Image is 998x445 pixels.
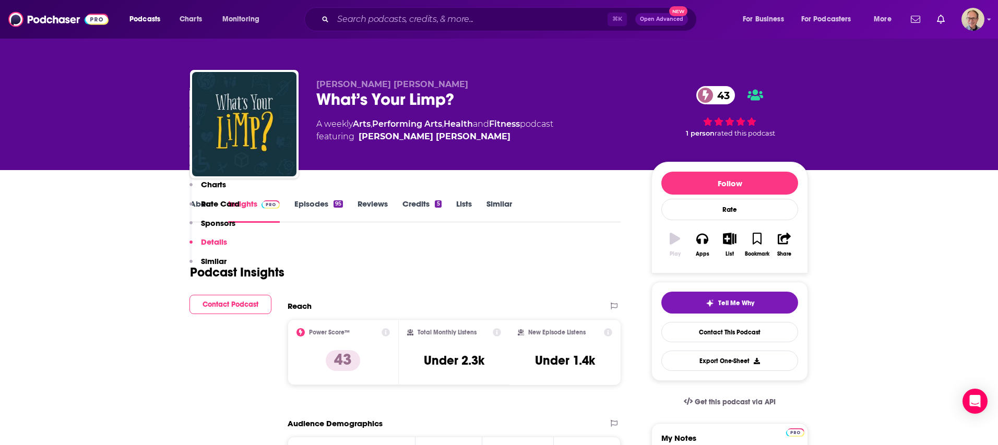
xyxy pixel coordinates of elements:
[670,251,681,257] div: Play
[372,119,442,129] a: Performing Arts
[696,86,735,104] a: 43
[424,353,484,368] h3: Under 2.3k
[745,251,769,257] div: Bookmark
[866,11,905,28] button: open menu
[688,226,716,263] button: Apps
[933,10,949,28] a: Show notifications dropdown
[316,118,553,143] div: A weekly podcast
[718,299,754,307] span: Tell Me Why
[735,11,797,28] button: open menu
[314,7,707,31] div: Search podcasts, credits, & more...
[189,199,240,218] button: Rate Card
[201,199,240,209] p: Rate Card
[371,119,372,129] span: ,
[402,199,441,223] a: Credits5
[961,8,984,31] span: Logged in as tommy.lynch
[122,11,174,28] button: open menu
[486,199,512,223] a: Similar
[661,226,688,263] button: Play
[353,119,371,129] a: Arts
[189,295,271,314] button: Contact Podcast
[192,72,296,176] img: What’s Your Limp?
[129,12,160,27] span: Podcasts
[777,251,791,257] div: Share
[334,200,343,208] div: 95
[215,11,273,28] button: open menu
[473,119,489,129] span: and
[661,351,798,371] button: Export One-Sheet
[489,119,520,129] a: Fitness
[359,130,510,143] a: Jordan Walker Ross
[222,12,259,27] span: Monitoring
[961,8,984,31] button: Show profile menu
[333,11,608,28] input: Search podcasts, credits, & more...
[180,12,202,27] span: Charts
[661,322,798,342] a: Contact This Podcast
[288,418,383,428] h2: Audience Demographics
[189,256,227,275] button: Similar
[801,12,851,27] span: For Podcasters
[794,11,866,28] button: open menu
[435,200,441,208] div: 5
[528,329,586,336] h2: New Episode Listens
[707,86,735,104] span: 43
[743,226,770,263] button: Bookmark
[608,13,627,26] span: ⌘ K
[743,12,784,27] span: For Business
[669,6,688,16] span: New
[358,199,388,223] a: Reviews
[444,119,473,129] a: Health
[456,199,472,223] a: Lists
[661,172,798,195] button: Follow
[771,226,798,263] button: Share
[189,237,227,256] button: Details
[316,79,468,89] span: [PERSON_NAME] [PERSON_NAME]
[316,130,553,143] span: featuring
[715,129,775,137] span: rated this podcast
[418,329,477,336] h2: Total Monthly Listens
[651,79,808,144] div: 43 1 personrated this podcast
[726,251,734,257] div: List
[189,218,235,237] button: Sponsors
[635,13,688,26] button: Open AdvancedNew
[201,218,235,228] p: Sponsors
[716,226,743,263] button: List
[201,256,227,266] p: Similar
[696,251,709,257] div: Apps
[961,8,984,31] img: User Profile
[706,299,714,307] img: tell me why sparkle
[535,353,595,368] h3: Under 1.4k
[695,398,776,406] span: Get this podcast via API
[442,119,444,129] span: ,
[686,129,715,137] span: 1 person
[8,9,109,29] img: Podchaser - Follow, Share and Rate Podcasts
[786,428,804,437] img: Podchaser Pro
[661,199,798,220] div: Rate
[874,12,892,27] span: More
[309,329,350,336] h2: Power Score™
[201,237,227,247] p: Details
[675,389,784,415] a: Get this podcast via API
[294,199,343,223] a: Episodes95
[173,11,208,28] a: Charts
[288,301,312,311] h2: Reach
[786,427,804,437] a: Pro website
[907,10,924,28] a: Show notifications dropdown
[661,292,798,314] button: tell me why sparkleTell Me Why
[963,389,988,414] div: Open Intercom Messenger
[640,17,683,22] span: Open Advanced
[326,350,360,371] p: 43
